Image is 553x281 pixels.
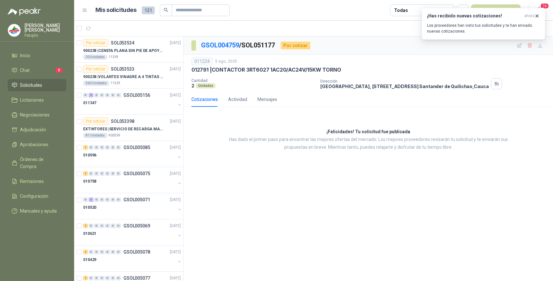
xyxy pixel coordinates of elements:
p: 11339 [109,55,118,60]
span: Aprobaciones [20,141,48,148]
p: [DATE] [170,92,181,98]
span: 3 [55,68,63,73]
p: GSOL005156 [123,93,150,97]
h3: ¡Felicidades! Tu solicitud fue publicada [326,128,410,136]
span: Configuración [20,193,48,200]
span: Remisiones [20,178,44,185]
p: [DATE] [170,145,181,151]
button: ¡Has recibido nuevas cotizaciones!ahora Los proveedores han visto tus solicitudes y te han enviad... [422,8,545,40]
p: GSOL005069 [123,224,150,228]
div: 0 [83,197,88,202]
p: GSOL005075 [123,171,150,176]
div: 1 [83,145,88,150]
img: Logo peakr [8,8,41,15]
a: Licitaciones [8,94,66,106]
div: 81 Unidades [83,133,107,138]
div: Actividad [228,96,247,103]
button: Nueva solicitud [471,5,520,16]
a: 1 0 0 0 0 0 0 GSOL005075[DATE] 010758 [83,170,182,190]
a: Negociaciones [8,109,66,121]
p: 012791 | CONTACTOR 3RT6027 1AC20/AC24V/15KW TORNO [191,66,341,73]
div: 1 [83,171,88,176]
div: 1 [83,224,88,228]
h3: ¡Has recibido nuevas cotizaciones! [427,13,522,19]
div: 0 [111,145,115,150]
div: Cotizaciones [191,96,218,103]
p: GSOL005085 [123,145,150,150]
p: 5 ago, 2025 [215,58,237,65]
p: 11229 [111,81,120,86]
div: 0 [94,224,99,228]
div: 0 [116,276,121,280]
a: Chat3 [8,64,66,76]
div: 0 [100,171,104,176]
a: Manuales y ayuda [8,205,66,217]
div: 0 [83,93,88,97]
p: 010596 [83,152,96,158]
span: Manuales y ayuda [20,207,57,215]
p: 2 [191,83,194,88]
div: Por cotizar [83,39,108,47]
p: 010621 [83,231,96,237]
div: 0 [105,224,110,228]
a: Órdenes de Compra [8,153,66,173]
p: EXTINTORES | SERVICIO DE RECARGA MANTENIMIENTO Y PRESTAMOS DE EXTINTORES [83,126,163,132]
a: 1 0 0 0 0 0 0 GSOL005069[DATE] 010621 [83,222,182,243]
div: Por cotizar [281,42,310,49]
a: Inicio [8,49,66,62]
p: [DATE] [170,223,181,229]
span: Órdenes de Compra [20,156,60,170]
p: SOL053533 [111,67,134,71]
div: 0 [100,224,104,228]
p: 900339 [109,133,120,138]
p: 011347 [83,100,96,106]
a: 0 2 0 0 0 0 0 GSOL005071[DATE] 010520 [83,196,182,216]
div: 0 [94,145,99,150]
div: Por cotizar [83,117,108,125]
div: 0 [94,171,99,176]
div: 0 [116,145,121,150]
div: 4 [89,93,93,97]
span: Negociaciones [20,111,50,118]
p: [DATE] [170,171,181,177]
div: 0 [105,93,110,97]
div: 0 [100,276,104,280]
div: 0 [105,145,110,150]
div: Todas [394,7,408,14]
a: Aprobaciones [8,138,66,151]
div: 0 [89,224,93,228]
a: Remisiones [8,175,66,187]
a: 1 0 0 0 0 0 0 GSOL005078[DATE] 010429 [83,248,182,269]
p: [DATE] [170,66,181,72]
p: SOL053398 [111,119,134,124]
div: 0 [89,250,93,254]
button: 16 [534,5,545,16]
div: 1 [83,276,88,280]
a: Por cotizarSOL053534[DATE] 900238 |CENEFA PLANA SIN PIE DE APOYO DE ACUERDO A LA IMAGEN ADJUNTA30... [74,36,183,63]
span: search [164,8,168,12]
span: 16 [540,3,549,9]
span: Chat [20,67,30,74]
div: 0 [111,224,115,228]
span: Solicitudes [20,82,42,89]
p: Has dado el primer paso para encontrar las mejores ofertas del mercado. Los mejores proveedores r... [220,136,517,151]
div: 0 [116,224,121,228]
p: Dirección [320,79,489,84]
div: 0 [94,276,99,280]
div: 0 [100,250,104,254]
p: GSOL005077 [123,276,150,280]
div: 0 [111,197,115,202]
div: 0 [94,250,99,254]
a: Solicitudes [8,79,66,91]
h1: Mis solicitudes [95,5,137,15]
a: Configuración [8,190,66,202]
div: 0 [94,93,99,97]
p: [GEOGRAPHIC_DATA], [STREET_ADDRESS] Santander de Quilichao , Cauca [320,84,489,89]
div: 0 [111,250,115,254]
div: 0 [105,197,110,202]
p: 010429 [83,257,96,263]
div: Por cotizar [83,65,108,73]
a: 1 0 0 0 0 0 0 GSOL005085[DATE] 010596 [83,144,182,164]
p: [DATE] [170,249,181,255]
div: 0 [116,197,121,202]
